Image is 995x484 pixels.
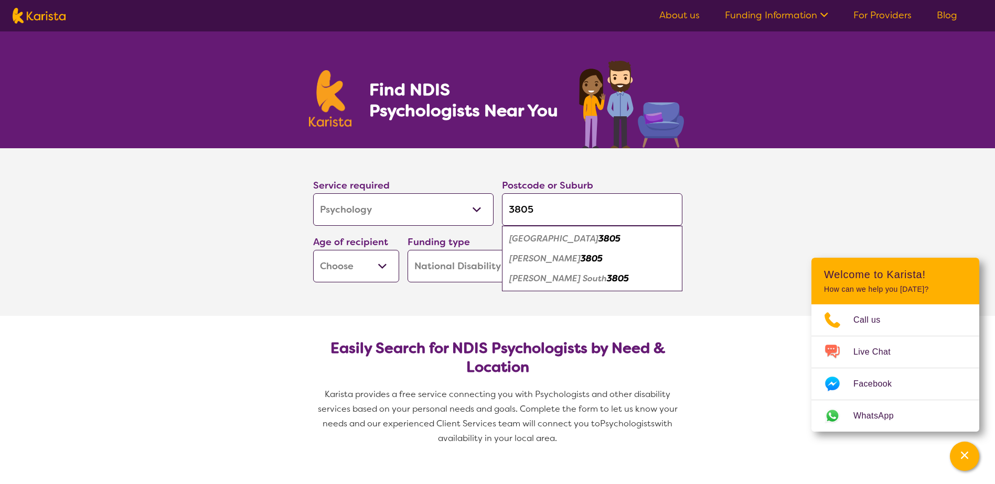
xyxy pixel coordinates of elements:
img: Karista logo [13,8,66,24]
label: Postcode or Suburb [502,179,593,192]
div: Narre Warren 3805 [507,249,677,269]
h2: Welcome to Karista! [824,268,967,281]
h1: Find NDIS Psychologists Near You [369,79,563,121]
input: Type [502,193,682,226]
a: Blog [937,9,957,21]
em: [PERSON_NAME] South [509,273,607,284]
label: Funding type [408,236,470,248]
span: Psychologists [600,418,655,429]
a: Funding Information [725,9,828,21]
span: Facebook [853,376,904,392]
p: How can we help you [DATE]? [824,285,967,294]
button: Channel Menu [950,442,979,471]
span: Live Chat [853,344,903,360]
label: Service required [313,179,390,192]
span: WhatsApp [853,408,906,424]
a: For Providers [853,9,912,21]
span: Karista provides a free service connecting you with Psychologists and other disability services b... [318,389,680,429]
span: Call us [853,312,893,328]
img: Karista logo [309,70,352,127]
em: 3805 [581,253,603,264]
label: Age of recipient [313,236,388,248]
em: [GEOGRAPHIC_DATA] [509,233,598,244]
em: 3805 [598,233,620,244]
a: About us [659,9,700,21]
div: Fountain Gate 3805 [507,229,677,249]
h2: Easily Search for NDIS Psychologists by Need & Location [322,339,674,377]
div: Narre Warren South 3805 [507,269,677,289]
a: Web link opens in a new tab. [811,400,979,432]
div: Channel Menu [811,258,979,432]
img: psychology [575,57,687,148]
ul: Choose channel [811,304,979,432]
em: [PERSON_NAME] [509,253,581,264]
em: 3805 [607,273,629,284]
